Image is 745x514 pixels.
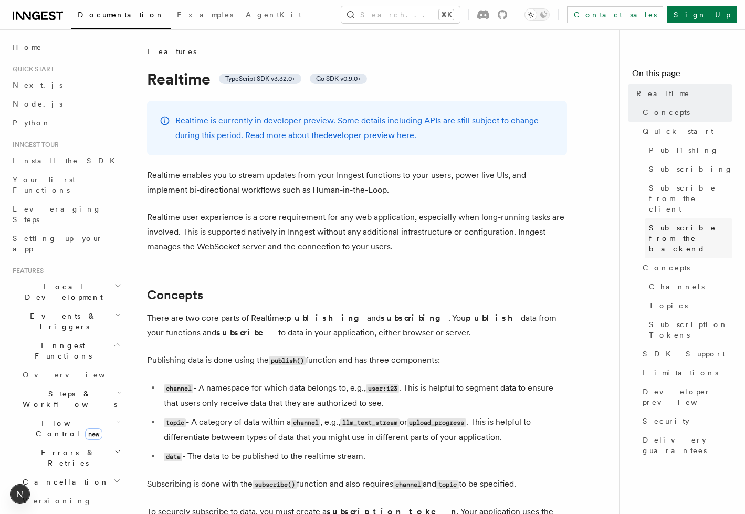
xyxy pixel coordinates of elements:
[649,145,719,155] span: Publishing
[436,480,458,489] code: topic
[147,311,567,340] p: There are two core parts of Realtime: and . You data from your functions and to data in your appl...
[18,443,123,473] button: Errors & Retries
[649,319,732,340] span: Subscription Tokens
[8,229,123,258] a: Setting up your app
[643,126,713,137] span: Quick start
[253,480,297,489] code: subscribe()
[567,6,663,23] a: Contact sales
[667,6,737,23] a: Sign Up
[645,179,732,218] a: Subscribe from the client
[8,170,123,200] a: Your first Functions
[649,300,688,311] span: Topics
[286,313,367,323] strong: publishing
[643,107,690,118] span: Concepts
[8,307,123,336] button: Events & Triggers
[323,130,414,140] a: developer preview here
[632,84,732,103] a: Realtime
[291,418,320,427] code: channel
[8,65,54,74] span: Quick start
[18,418,116,439] span: Flow Control
[638,431,732,460] a: Delivery guarantees
[393,480,423,489] code: channel
[239,3,308,28] a: AgentKit
[645,315,732,344] a: Subscription Tokens
[632,67,732,84] h4: On this page
[649,223,732,254] span: Subscribe from the backend
[225,75,295,83] span: TypeScript SDK v3.32.0+
[161,449,567,464] li: - The data to be published to the realtime stream.
[18,414,123,443] button: Flow Controlnew
[13,156,121,165] span: Install the SDK
[8,151,123,170] a: Install the SDK
[8,113,123,132] a: Python
[13,205,101,224] span: Leveraging Steps
[649,164,733,174] span: Subscribing
[643,349,725,359] span: SDK Support
[638,344,732,363] a: SDK Support
[643,368,718,378] span: Limitations
[638,103,732,122] a: Concepts
[466,313,521,323] strong: publish
[8,95,123,113] a: Node.js
[147,46,196,57] span: Features
[164,453,182,461] code: data
[269,356,306,365] code: publish()
[147,477,567,492] p: Subscribing is done with the function and also requires and to be specified.
[643,386,732,407] span: Developer preview
[18,473,123,491] button: Cancellation
[381,313,448,323] strong: subscribing
[13,175,75,194] span: Your first Functions
[216,328,278,338] strong: subscribe
[8,76,123,95] a: Next.js
[645,160,732,179] a: Subscribing
[147,69,567,88] h1: Realtime
[71,3,171,29] a: Documentation
[13,42,42,53] span: Home
[18,491,123,510] a: Versioning
[18,365,123,384] a: Overview
[524,8,550,21] button: Toggle dark mode
[8,141,59,149] span: Inngest tour
[8,277,123,307] button: Local Development
[643,416,689,426] span: Security
[645,277,732,296] a: Channels
[643,435,732,456] span: Delivery guarantees
[147,168,567,197] p: Realtime enables you to stream updates from your Inngest functions to your users, power live UIs,...
[8,38,123,57] a: Home
[645,141,732,160] a: Publishing
[645,296,732,315] a: Topics
[13,81,62,89] span: Next.js
[18,477,109,487] span: Cancellation
[8,311,114,332] span: Events & Triggers
[13,234,103,253] span: Setting up your app
[23,371,131,379] span: Overview
[18,447,114,468] span: Errors & Retries
[340,418,399,427] code: llm_text_stream
[649,183,732,214] span: Subscribe from the client
[638,382,732,412] a: Developer preview
[643,263,690,273] span: Concepts
[636,88,690,99] span: Realtime
[23,497,92,505] span: Versioning
[638,122,732,141] a: Quick start
[439,9,454,20] kbd: ⌘K
[316,75,361,83] span: Go SDK v0.9.0+
[18,389,117,410] span: Steps & Workflows
[407,418,466,427] code: upload_progress
[177,11,233,19] span: Examples
[18,384,123,414] button: Steps & Workflows
[246,11,301,19] span: AgentKit
[171,3,239,28] a: Examples
[175,113,554,143] p: Realtime is currently in developer preview. Some details including APIs are still subject to chan...
[638,258,732,277] a: Concepts
[161,381,567,411] li: - A namespace for which data belongs to, e.g., . This is helpful to segment data to ensure that u...
[85,428,102,440] span: new
[147,288,203,302] a: Concepts
[8,200,123,229] a: Leveraging Steps
[638,412,732,431] a: Security
[8,336,123,365] button: Inngest Functions
[147,353,567,368] p: Publishing data is done using the function and has three components:
[638,363,732,382] a: Limitations
[164,384,193,393] code: channel
[13,100,62,108] span: Node.js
